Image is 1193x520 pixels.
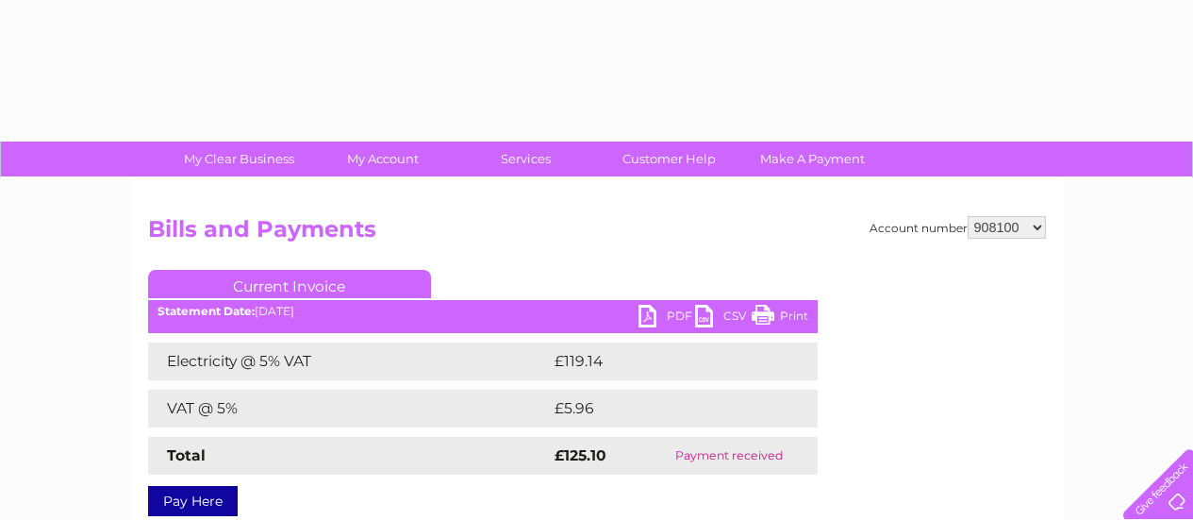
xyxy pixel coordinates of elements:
[148,270,431,298] a: Current Invoice
[305,142,460,176] a: My Account
[148,305,818,318] div: [DATE]
[157,304,255,318] b: Statement Date:
[641,437,817,475] td: Payment received
[550,390,774,428] td: £5.96
[870,216,1046,239] div: Account number
[161,142,317,176] a: My Clear Business
[638,305,695,332] a: PDF
[591,142,747,176] a: Customer Help
[735,142,890,176] a: Make A Payment
[448,142,604,176] a: Services
[167,446,206,464] strong: Total
[555,446,606,464] strong: £125.10
[695,305,752,332] a: CSV
[148,216,1046,252] h2: Bills and Payments
[148,390,550,428] td: VAT @ 5%
[550,343,780,380] td: £119.14
[752,305,808,332] a: Print
[148,486,238,516] a: Pay Here
[148,343,550,380] td: Electricity @ 5% VAT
